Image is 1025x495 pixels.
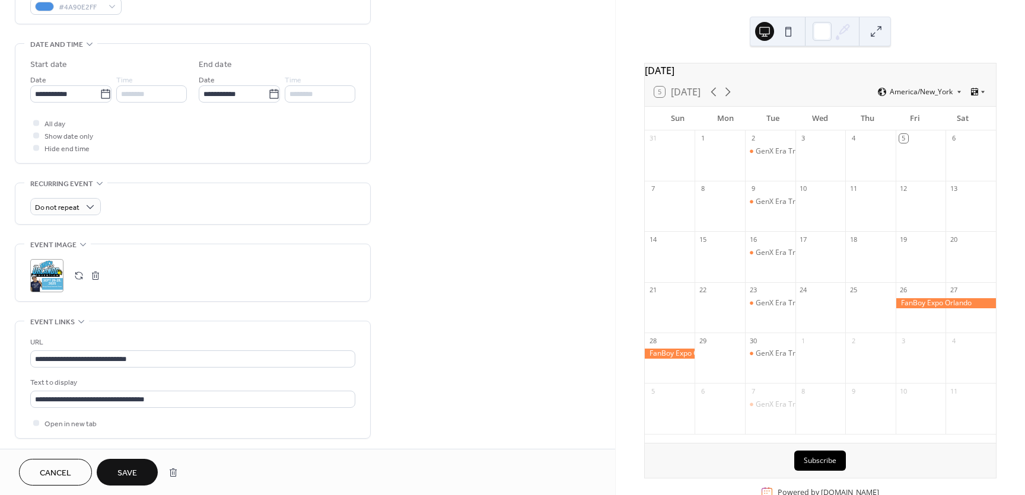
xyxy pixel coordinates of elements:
span: Open in new tab [44,418,97,430]
div: 31 [648,134,657,143]
div: GenX Era Trivia Night [745,197,795,207]
span: Time [285,74,301,87]
div: 20 [949,235,958,244]
div: GenX Era Trivia Night [756,197,826,207]
div: 1 [799,336,808,345]
div: GenX Era Trivia Night [745,349,795,359]
div: 7 [749,387,757,395]
span: Save [117,467,137,480]
div: 13 [949,184,958,193]
div: GenX Era Trivia Night [756,146,826,157]
div: 21 [648,286,657,295]
div: 11 [849,184,858,193]
div: 8 [799,387,808,395]
div: 6 [698,387,707,395]
div: FanBoy Expo Orlando [896,298,996,308]
div: 2 [849,336,858,345]
div: Tue [749,107,797,130]
div: 23 [749,286,757,295]
div: Fri [892,107,939,130]
div: Start date [30,59,67,71]
div: 5 [899,134,908,143]
div: 24 [799,286,808,295]
div: 25 [849,286,858,295]
div: 26 [899,286,908,295]
div: Wed [797,107,844,130]
div: Sat [939,107,986,130]
span: Hide end time [44,143,90,155]
button: Save [97,459,158,486]
div: [DATE] [645,63,996,78]
div: Mon [702,107,749,130]
div: GenX Era Trivia Night [745,298,795,308]
span: Date [30,74,46,87]
div: 3 [899,336,908,345]
div: 5 [648,387,657,395]
div: 4 [849,134,858,143]
span: Cancel [40,467,71,480]
span: Show date only [44,130,93,143]
span: Time [116,74,133,87]
div: 12 [899,184,908,193]
div: 14 [648,235,657,244]
div: 3 [799,134,808,143]
span: Event links [30,316,75,328]
div: 8 [698,184,707,193]
span: Event image [30,239,77,251]
span: #4A90E2FF [59,1,103,14]
div: 1 [698,134,707,143]
div: 19 [899,235,908,244]
div: 16 [749,235,757,244]
div: 29 [698,336,707,345]
div: 9 [749,184,757,193]
div: GenX Era Trivia Night [756,349,826,359]
div: 30 [749,336,757,345]
span: America/New_York [890,88,953,95]
span: Recurring event [30,178,93,190]
div: GenX Era Trivia Night [756,298,826,308]
span: Date and time [30,39,83,51]
div: 9 [849,387,858,395]
div: 28 [648,336,657,345]
div: URL [30,336,353,349]
div: 2 [749,134,757,143]
span: Do not repeat [35,201,79,215]
div: Sun [654,107,702,130]
div: GenX Era Trivia Night [745,146,795,157]
div: 11 [949,387,958,395]
div: Text to display [30,376,353,389]
div: 7 [648,184,657,193]
div: 17 [799,235,808,244]
div: 10 [899,387,908,395]
div: 27 [949,286,958,295]
div: 6 [949,134,958,143]
div: End date [199,59,232,71]
button: Cancel [19,459,92,486]
div: 4 [949,336,958,345]
div: 15 [698,235,707,244]
div: ; [30,259,63,292]
div: Thu [844,107,892,130]
div: 22 [698,286,707,295]
div: FanBoy Expo Orlando [645,349,695,359]
span: Date [199,74,215,87]
div: GenX Era Trivia Night [756,248,826,258]
div: 18 [849,235,858,244]
div: GenX Era Trivia Night [745,400,795,410]
div: 10 [799,184,808,193]
button: Subscribe [794,451,846,471]
div: GenX Era Trivia Night [745,248,795,258]
div: GenX Era Trivia Night [756,400,826,410]
span: All day [44,118,65,130]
